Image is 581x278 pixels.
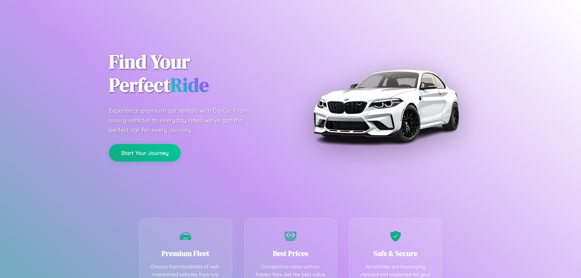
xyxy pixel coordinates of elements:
[109,106,260,135] p: Experience premium car rentals with CarGo. From luxury vehicles to everyday rides, we've got the ...
[310,30,461,182] img: Premium BMW car rental vehicle
[254,248,328,258] h3: Best Prices
[170,72,209,98] span: Ride
[358,248,432,258] h3: Safe & Secure
[109,144,181,162] button: Start Your Journey
[109,50,281,97] h1: Find Your Perfect
[149,248,223,258] h3: Premium Fleet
